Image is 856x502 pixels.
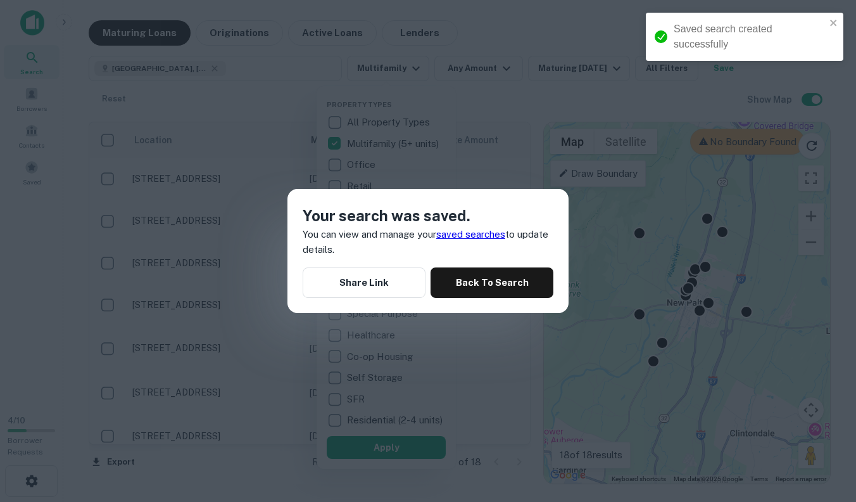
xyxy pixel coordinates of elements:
h4: Your search was saved. [303,204,553,227]
a: saved searches [436,229,505,240]
button: close [829,18,838,30]
p: You can view and manage your to update details. [303,227,553,257]
button: Back To Search [431,267,553,298]
iframe: Chat Widget [793,360,856,421]
div: Saved search created successfully [674,22,826,52]
button: Share Link [303,267,425,298]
